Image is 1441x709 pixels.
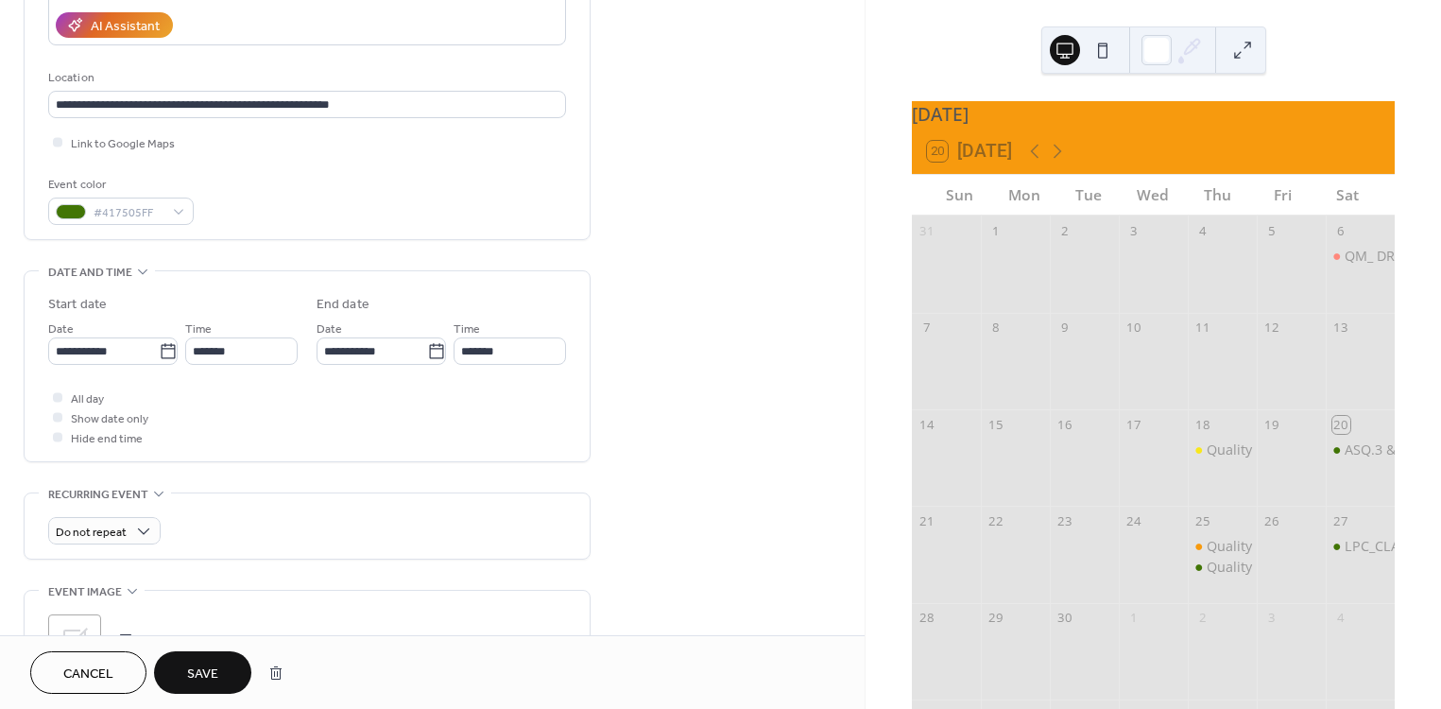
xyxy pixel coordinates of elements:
[1194,222,1211,239] div: 4
[1194,610,1211,627] div: 2
[1194,513,1211,530] div: 25
[48,614,101,667] div: ;
[1125,416,1142,433] div: 17
[48,485,148,505] span: Recurring event
[71,389,104,409] span: All day
[187,665,218,684] span: Save
[1263,610,1280,627] div: 3
[1263,416,1280,433] div: 19
[56,12,173,38] button: AI Assistant
[48,582,122,602] span: Event image
[1332,513,1349,530] div: 27
[71,134,175,154] span: Link to Google Maps
[63,665,113,684] span: Cancel
[30,651,146,694] button: Cancel
[317,320,342,339] span: Date
[1250,175,1314,216] div: Fri
[1188,537,1257,556] div: Quality Matters Monterey Consortium
[1326,247,1395,266] div: QM_ DRDP (2015) Training Series (English Only)
[56,522,127,544] span: Do not repeat
[48,175,190,195] div: Event color
[71,429,143,449] span: Hide end time
[1056,175,1121,216] div: Tue
[1263,222,1280,239] div: 5
[1056,610,1073,627] div: 30
[48,68,562,88] div: Location
[991,175,1055,216] div: Mon
[454,320,480,339] span: Time
[987,610,1004,627] div: 29
[317,295,369,315] div: End date
[918,222,935,239] div: 31
[48,295,107,315] div: Start date
[1263,320,1280,337] div: 12
[1332,320,1349,337] div: 13
[91,17,160,37] div: AI Assistant
[1125,513,1142,530] div: 24
[94,203,163,223] span: #417505FF
[1326,537,1395,556] div: LPC_CLASS Entorno Para Educadores - Presencial
[48,263,132,283] span: Date and time
[1056,416,1073,433] div: 16
[987,416,1004,433] div: 15
[1056,320,1073,337] div: 9
[987,222,1004,239] div: 1
[48,320,74,339] span: Date
[154,651,251,694] button: Save
[1121,175,1185,216] div: Wed
[1125,222,1142,239] div: 3
[1188,441,1257,459] div: Quality Matters: Cadena de Mentores de Cuidado Infantil Familiar (FCC Mentor Network)
[1263,513,1280,530] div: 26
[1332,416,1349,433] div: 20
[918,513,935,530] div: 21
[1056,513,1073,530] div: 23
[1125,320,1142,337] div: 10
[1186,175,1250,216] div: Thu
[987,320,1004,337] div: 8
[71,409,148,429] span: Show date only
[1188,558,1257,577] div: Quality Matters: CLASS Meaningful Interactions: Spanish
[1194,320,1211,337] div: 11
[1326,441,1395,459] div: ASQ.3 & ASQ-SE.2 Overview
[918,610,935,627] div: 28
[185,320,212,339] span: Time
[1125,610,1142,627] div: 1
[1332,610,1349,627] div: 4
[918,320,935,337] div: 7
[987,513,1004,530] div: 22
[1332,222,1349,239] div: 6
[1056,222,1073,239] div: 2
[1194,416,1211,433] div: 18
[918,416,935,433] div: 14
[1315,175,1380,216] div: Sat
[912,101,1395,129] div: [DATE]
[927,175,991,216] div: Sun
